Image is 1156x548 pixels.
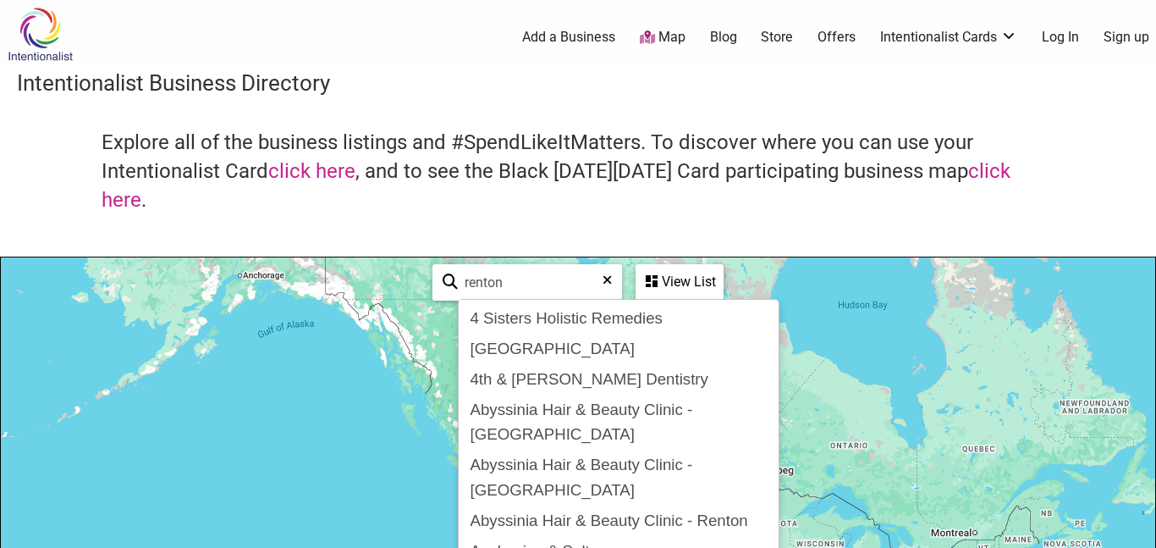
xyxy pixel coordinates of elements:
[636,264,724,301] div: See a list of the visible businesses
[432,264,622,301] div: Type to search and filter
[464,364,773,395] div: 4th & [PERSON_NAME] Dentistry
[464,395,773,451] div: Abyssinia Hair & Beauty Clinic - [GEOGRAPHIC_DATA]
[464,303,773,334] div: 4 Sisters Holistic Remedies
[817,28,856,47] a: Offers
[880,28,1017,47] a: Intentionalist Cards
[268,159,355,183] a: click here
[1042,28,1079,47] a: Log In
[637,266,722,298] div: View List
[102,129,1054,214] h4: Explore all of the business listings and #SpendLikeItMatters. To discover where you can use your ...
[522,28,615,47] a: Add a Business
[464,506,773,536] div: Abyssinia Hair & Beauty Clinic - Renton
[17,68,1139,98] h3: Intentionalist Business Directory
[458,266,611,299] input: Type to find and filter...
[761,28,793,47] a: Store
[710,28,737,47] a: Blog
[640,28,685,47] a: Map
[1104,28,1149,47] a: Sign up
[102,159,1010,212] a: click here
[464,334,773,364] div: [GEOGRAPHIC_DATA]
[464,450,773,506] div: Abyssinia Hair & Beauty Clinic - [GEOGRAPHIC_DATA]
